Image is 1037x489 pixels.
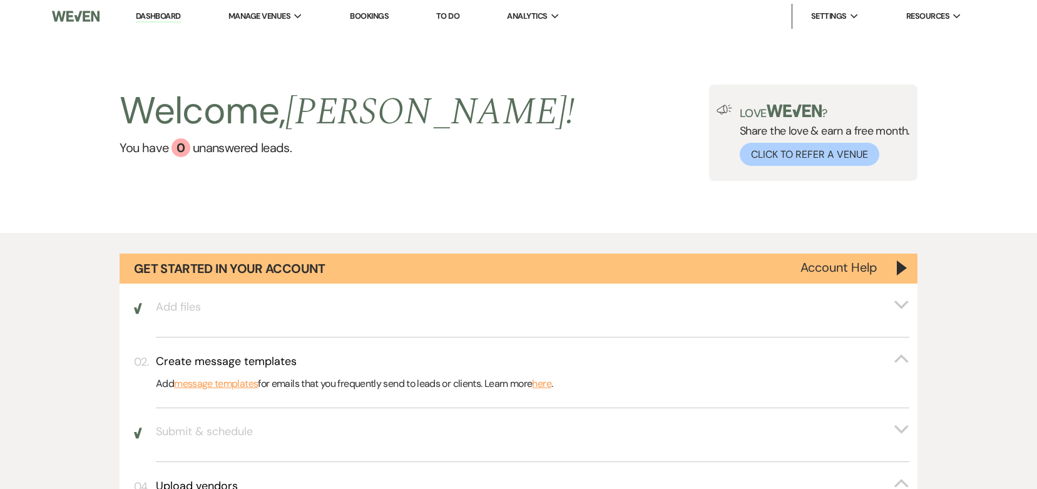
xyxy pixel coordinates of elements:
[507,10,547,23] span: Analytics
[436,11,459,21] a: To Do
[800,261,877,274] button: Account Help
[285,83,575,141] span: [PERSON_NAME] !
[156,424,909,440] button: Submit & schedule
[156,424,253,440] h3: Submit & schedule
[120,85,575,138] h2: Welcome,
[120,138,575,157] a: You have 0 unanswered leads.
[740,143,879,166] button: Click to Refer a Venue
[767,105,822,117] img: weven-logo-green.svg
[156,354,297,369] h3: Create message templates
[136,11,181,23] a: Dashboard
[134,260,325,277] h1: Get Started in Your Account
[906,10,949,23] span: Resources
[732,105,910,166] div: Share the love & earn a free month.
[156,299,201,315] h3: Add files
[228,10,290,23] span: Manage Venues
[811,10,847,23] span: Settings
[717,105,732,115] img: loud-speaker-illustration.svg
[156,376,909,392] p: Add for emails that you frequently send to leads or clients. Learn more .
[740,105,910,119] p: Love ?
[156,354,909,369] button: Create message templates
[156,299,909,315] button: Add files
[171,138,190,157] div: 0
[532,376,551,392] a: here
[174,376,258,392] a: message templates
[350,11,389,21] a: Bookings
[52,3,100,29] img: Weven Logo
